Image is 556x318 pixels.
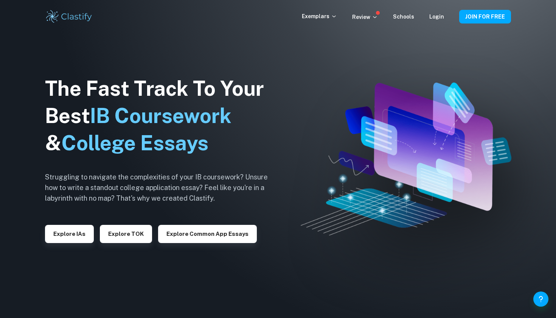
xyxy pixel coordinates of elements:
img: Clastify hero [301,83,512,235]
span: College Essays [61,131,208,155]
a: Schools [393,14,414,20]
a: Explore IAs [45,230,94,237]
p: Review [352,13,378,21]
button: Explore IAs [45,225,94,243]
span: IB Coursework [90,104,231,128]
img: Clastify logo [45,9,93,24]
button: JOIN FOR FREE [459,10,511,23]
a: Explore TOK [100,230,152,237]
h6: Struggling to navigate the complexities of your IB coursework? Unsure how to write a standout col... [45,172,280,204]
h1: The Fast Track To Your Best & [45,75,280,157]
button: Help and Feedback [533,291,548,307]
button: Explore Common App essays [158,225,257,243]
button: Explore TOK [100,225,152,243]
a: Login [429,14,444,20]
p: Exemplars [302,12,337,20]
a: Explore Common App essays [158,230,257,237]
